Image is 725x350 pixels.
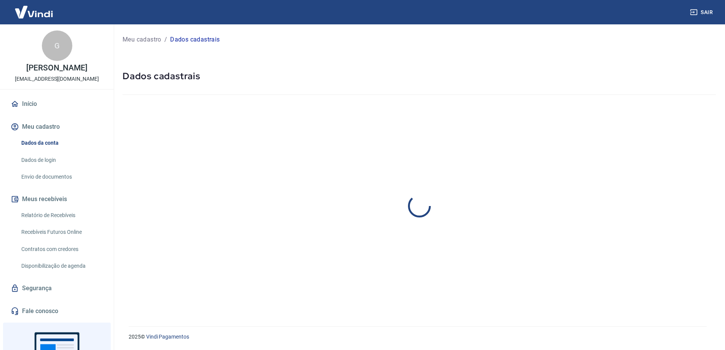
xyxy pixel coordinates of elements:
[170,35,220,44] p: Dados cadastrais
[9,191,105,208] button: Meus recebíveis
[9,280,105,297] a: Segurança
[9,0,59,24] img: Vindi
[164,35,167,44] p: /
[18,241,105,257] a: Contratos com credores
[123,35,161,44] a: Meu cadastro
[18,258,105,274] a: Disponibilização de agenda
[9,118,105,135] button: Meu cadastro
[18,208,105,223] a: Relatório de Recebíveis
[688,5,716,19] button: Sair
[18,224,105,240] a: Recebíveis Futuros Online
[146,334,189,340] a: Vindi Pagamentos
[42,30,72,61] div: G
[9,96,105,112] a: Início
[129,333,707,341] p: 2025 ©
[18,135,105,151] a: Dados da conta
[26,64,87,72] p: [PERSON_NAME]
[18,169,105,185] a: Envio de documentos
[18,152,105,168] a: Dados de login
[15,75,99,83] p: [EMAIL_ADDRESS][DOMAIN_NAME]
[9,303,105,320] a: Fale conosco
[123,70,716,82] h5: Dados cadastrais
